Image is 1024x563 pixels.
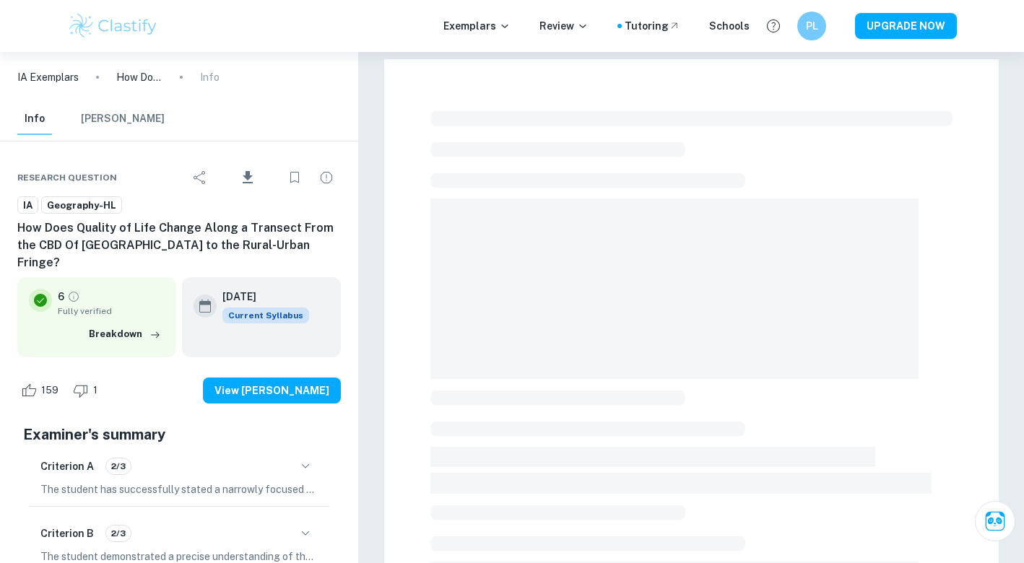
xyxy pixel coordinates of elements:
p: The student has successfully stated a narrowly focused fieldwork question and clearly stated the ... [40,481,318,497]
div: Like [17,379,66,402]
button: Ask Clai [975,501,1015,541]
a: Tutoring [625,18,680,34]
p: 6 [58,289,64,305]
h6: Criterion B [40,525,94,541]
a: Geography-HL [41,196,122,214]
a: IA [17,196,38,214]
button: PL [797,12,826,40]
h6: Criterion A [40,458,94,474]
a: Schools [709,18,750,34]
button: Info [17,103,52,135]
p: Exemplars [443,18,511,34]
button: Help and Feedback [761,14,786,38]
button: UPGRADE NOW [855,13,957,39]
h5: Examiner's summary [23,424,335,445]
h6: How Does Quality of Life Change Along a Transect From the CBD Of [GEOGRAPHIC_DATA] to the Rural-U... [17,219,341,271]
p: How Does Quality of Life Change Along a Transect From the CBD Of [GEOGRAPHIC_DATA] to the Rural-U... [116,69,162,85]
span: 1 [85,383,105,398]
button: View [PERSON_NAME] [203,377,341,403]
button: [PERSON_NAME] [81,103,165,135]
div: Report issue [312,163,341,192]
h6: PL [804,18,820,34]
span: 2/3 [106,460,131,473]
div: Share [186,163,214,192]
span: Geography-HL [42,198,121,213]
img: Clastify logo [67,12,159,40]
button: Breakdown [85,323,165,345]
span: IA [18,198,38,213]
span: Current Syllabus [222,307,309,323]
span: Fully verified [58,305,165,318]
h6: [DATE] [222,289,298,305]
div: Download [217,159,277,196]
div: Dislike [69,379,105,402]
span: Research question [17,171,117,184]
p: Info [200,69,220,85]
a: IA Exemplars [17,69,79,85]
div: This exemplar is based on the current syllabus. Feel free to refer to it for inspiration/ideas wh... [222,307,309,323]
span: 2/3 [106,527,131,540]
a: Grade fully verified [67,290,80,303]
span: 159 [33,383,66,398]
div: Bookmark [280,163,309,192]
p: Review [539,18,589,34]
